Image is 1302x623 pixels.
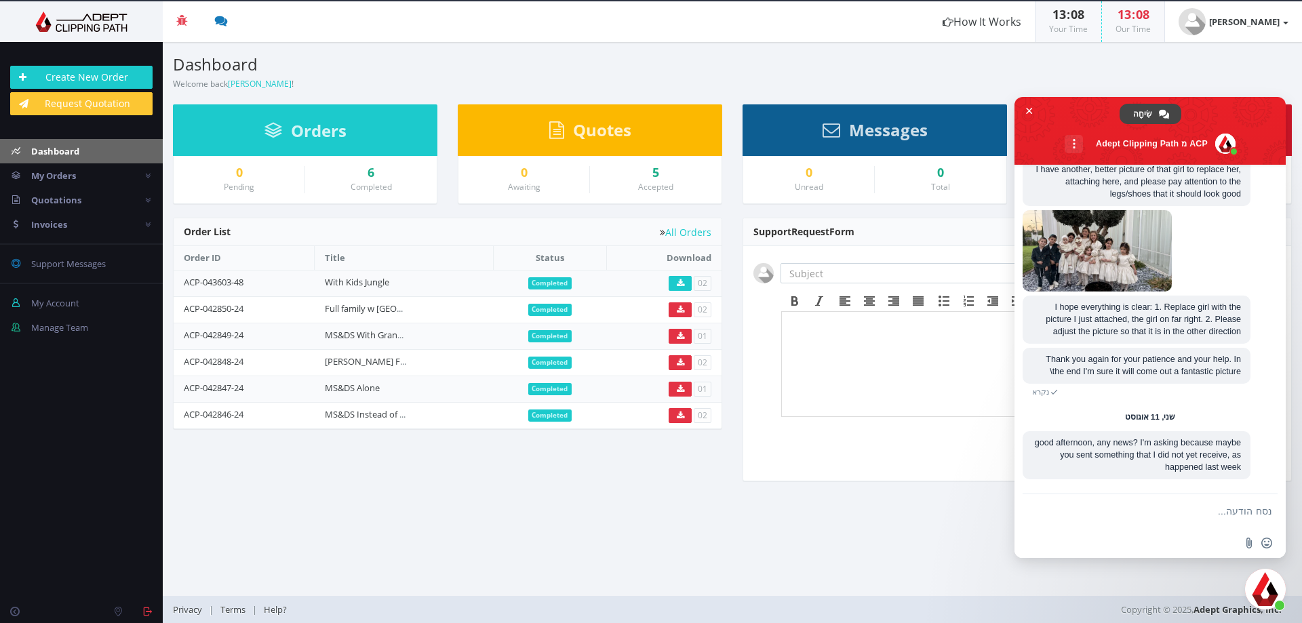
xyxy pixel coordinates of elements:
[291,119,347,142] span: Orders
[173,56,722,73] h3: Dashboard
[932,292,956,310] div: Bullet list
[528,330,572,342] span: Completed
[173,78,294,89] small: Welcome back !
[528,409,572,422] span: Completed
[807,292,831,310] div: Italic
[753,263,774,283] img: user_default.jpg
[823,127,928,139] a: Messages
[184,276,243,288] a: ACP-043603-48
[528,304,572,316] span: Completed
[184,408,243,420] a: ACP-042846-24
[1244,538,1255,548] span: שלח קובץ
[795,181,823,193] small: Unread
[1121,603,1282,616] span: Copyright © 2025,
[849,119,928,141] span: Messages
[31,321,88,334] span: Manage Team
[325,382,380,394] a: MS&DS Alone
[549,127,631,139] a: Quotes
[1032,387,1049,397] span: נקרא
[753,166,864,180] a: 0
[1055,494,1272,528] textarea: נסח הודעה...
[929,1,1035,42] a: How It Works
[325,355,422,367] a: [PERSON_NAME] Family
[10,66,153,89] a: Create New Order
[600,166,711,180] a: 5
[882,292,906,310] div: Align right
[184,329,243,341] a: ACP-042849-24
[1005,292,1029,310] div: Increase indent
[315,246,494,270] th: Title
[325,302,461,315] a: Full family w [GEOGRAPHIC_DATA]
[1209,16,1280,28] strong: [PERSON_NAME]
[782,312,1280,416] iframe: Rich Text Area. Press ALT-F9 for menu. Press ALT-F10 for toolbar. Press ALT-0 for help
[184,166,294,180] a: 0
[1118,6,1131,22] span: 13
[906,292,930,310] div: Justify
[31,194,81,206] span: Quotations
[528,383,572,395] span: Completed
[1136,6,1149,22] span: 08
[325,408,420,420] a: MS&DS Instead of Bride
[1165,1,1302,42] a: [PERSON_NAME]
[31,169,76,182] span: My Orders
[228,78,292,89] a: [PERSON_NAME]
[315,166,427,180] a: 6
[791,225,829,238] span: Request
[1035,438,1241,472] span: good afternoon, any news? I'm asking because maybe you sent something that I did not yet receive,...
[1193,603,1282,616] a: Adept Graphics, Inc.
[214,603,252,616] a: Terms
[184,382,243,394] a: ACP-042847-24
[956,292,981,310] div: Numbered list
[528,357,572,369] span: Completed
[1116,23,1151,35] small: Our Time
[783,292,807,310] div: Bold
[1066,6,1071,22] span: :
[1120,104,1181,124] a: שִׂיחָה
[494,246,607,270] th: Status
[638,181,673,193] small: Accepted
[528,277,572,289] span: Completed
[184,225,231,238] span: Order List
[606,246,722,270] th: Download
[1036,165,1241,199] span: I have another, better picture of that girl to replace her, attaching here, and please pay attent...
[1245,569,1286,609] a: סגור צ'אט
[1133,104,1152,124] span: שִׂיחָה
[1049,23,1088,35] small: Your Time
[31,258,106,270] span: Support Messages
[31,297,79,309] span: My Account
[10,92,153,115] a: Request Quotation
[184,355,243,367] a: ACP-042848-24
[325,329,419,341] a: MS&DS With Grandkids
[1071,6,1084,22] span: 08
[1179,8,1206,35] img: user_default.jpg
[1046,302,1241,336] span: I hope everything is clear: 1. Replace girl with the picture I just attached, the girl on far rig...
[173,603,209,616] a: Privacy
[573,119,631,141] span: Quotes
[1023,104,1037,118] span: סגור צ'אט
[31,145,79,157] span: Dashboard
[1125,414,1176,422] div: שני, 11 אוגוסט
[885,166,996,180] div: 0
[469,166,579,180] a: 0
[833,292,857,310] div: Align left
[264,127,347,140] a: Orders
[184,302,243,315] a: ACP-042850-24
[1261,538,1272,548] span: הוספת אימוג׳י
[351,181,392,193] small: Completed
[257,603,294,616] a: Help?
[660,227,711,237] a: All Orders
[981,292,1005,310] div: Decrease indent
[781,263,1021,283] input: Subject
[857,292,882,310] div: Align center
[31,218,67,230] span: Invoices
[173,596,919,623] div: | |
[753,225,854,238] span: Support Form
[325,276,389,288] a: With Kids Jungle
[508,181,540,193] small: Awaiting
[1131,6,1136,22] span: :
[174,246,315,270] th: Order ID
